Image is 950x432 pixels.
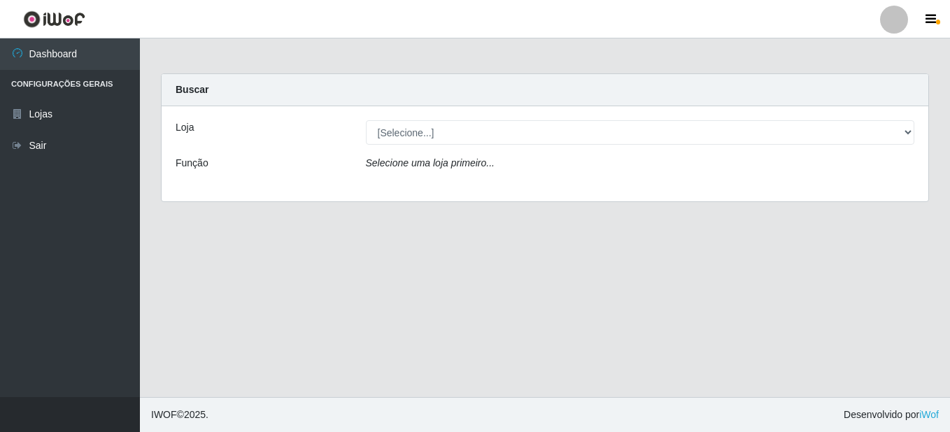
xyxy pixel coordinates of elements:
a: iWof [919,409,939,420]
span: © 2025 . [151,408,208,422]
label: Loja [176,120,194,135]
strong: Buscar [176,84,208,95]
img: CoreUI Logo [23,10,85,28]
span: IWOF [151,409,177,420]
label: Função [176,156,208,171]
i: Selecione uma loja primeiro... [366,157,495,168]
span: Desenvolvido por [844,408,939,422]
